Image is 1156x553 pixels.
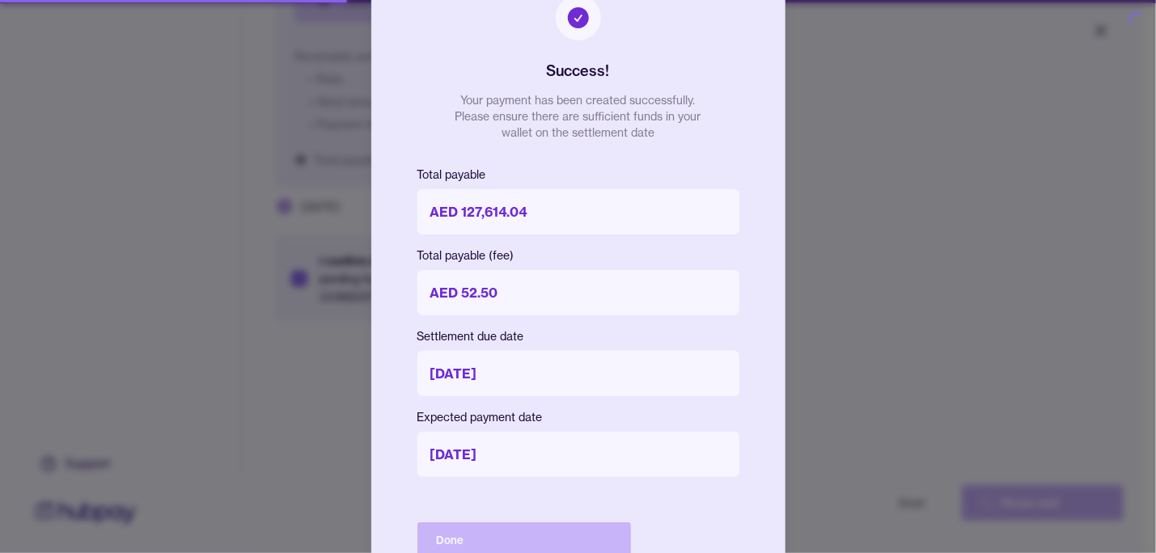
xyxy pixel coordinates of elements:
[417,189,739,234] p: AED 127,614.04
[449,92,708,141] p: Your payment has been created successfully. Please ensure there are sufficient funds in your wall...
[417,247,739,264] p: Total payable (fee)
[547,60,610,82] h2: Success!
[417,167,739,183] p: Total payable
[417,328,739,344] p: Settlement due date
[417,432,739,477] p: [DATE]
[417,270,739,315] p: AED 52.50
[417,409,739,425] p: Expected payment date
[417,351,739,396] p: [DATE]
